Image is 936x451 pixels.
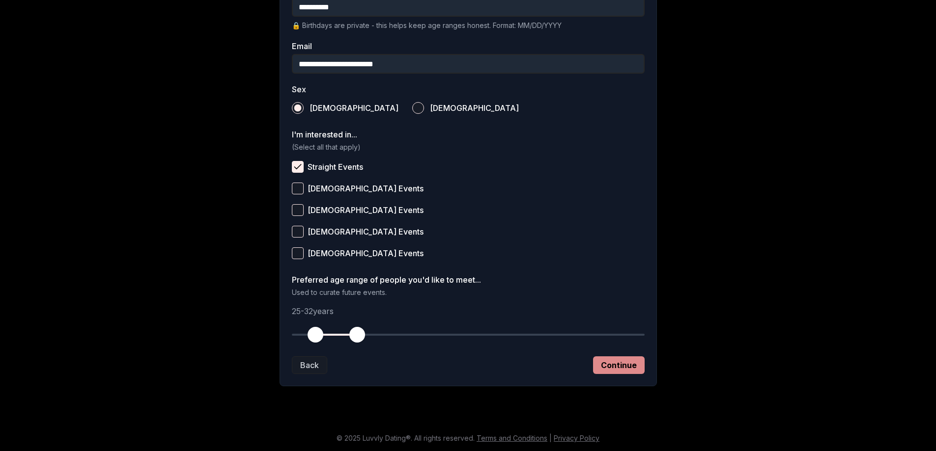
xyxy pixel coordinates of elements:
[292,21,645,30] p: 🔒 Birthdays are private - this helps keep age ranges honest. Format: MM/DD/YYYY
[549,434,552,442] span: |
[292,204,304,216] button: [DEMOGRAPHIC_DATA] Events
[310,104,398,112] span: [DEMOGRAPHIC_DATA]
[292,161,304,173] button: Straight Events
[412,102,424,114] button: [DEMOGRAPHIC_DATA]
[292,288,645,297] p: Used to curate future events.
[308,206,424,214] span: [DEMOGRAPHIC_DATA] Events
[292,142,645,152] p: (Select all that apply)
[292,183,304,194] button: [DEMOGRAPHIC_DATA] Events
[292,356,327,374] button: Back
[292,247,304,259] button: [DEMOGRAPHIC_DATA] Events
[292,131,645,138] label: I'm interested in...
[308,163,363,171] span: Straight Events
[292,305,645,317] p: 25 - 32 years
[554,434,599,442] a: Privacy Policy
[292,276,645,284] label: Preferred age range of people you'd like to meet...
[430,104,519,112] span: [DEMOGRAPHIC_DATA]
[593,356,645,374] button: Continue
[292,226,304,238] button: [DEMOGRAPHIC_DATA] Events
[477,434,547,442] a: Terms and Conditions
[292,42,645,50] label: Email
[308,185,424,192] span: [DEMOGRAPHIC_DATA] Events
[292,85,645,93] label: Sex
[292,102,304,114] button: [DEMOGRAPHIC_DATA]
[308,228,424,236] span: [DEMOGRAPHIC_DATA] Events
[308,249,424,257] span: [DEMOGRAPHIC_DATA] Events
